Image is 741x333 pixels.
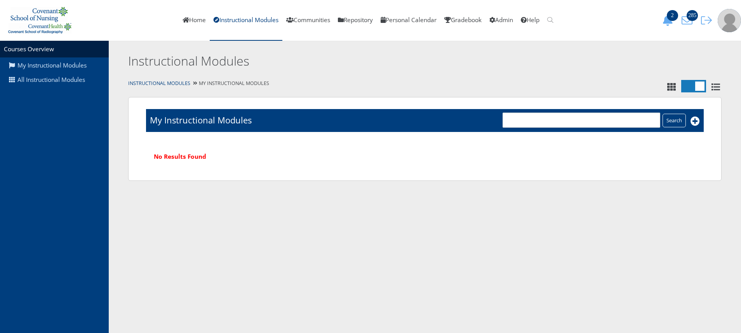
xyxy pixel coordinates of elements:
i: List [710,83,722,91]
span: 2 [667,10,678,21]
a: Courses Overview [4,45,54,53]
input: Search [663,114,686,127]
h1: My Instructional Modules [150,114,252,126]
span: 285 [687,10,698,21]
h2: Instructional Modules [128,52,588,70]
a: 285 [679,16,698,24]
a: Instructional Modules [128,80,190,87]
img: user-profile-default-picture.png [718,9,741,32]
button: 2 [659,15,679,26]
div: No Results Found [146,144,704,169]
div: My Instructional Modules [109,78,741,89]
a: 2 [659,16,679,24]
button: 285 [679,15,698,26]
i: Tile [666,83,677,91]
i: Add New [691,116,700,126]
